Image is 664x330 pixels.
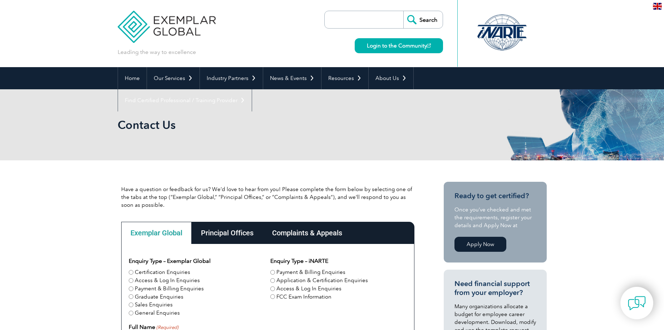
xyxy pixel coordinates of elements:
label: Graduate Enquiries [135,293,183,301]
label: Certification Enquiries [135,268,190,276]
label: Access & Log In Enquiries [135,276,200,285]
a: About Us [369,67,413,89]
label: Application & Certification Enquiries [276,276,368,285]
label: Sales Enquiries [135,301,173,309]
div: Exemplar Global [121,222,192,244]
label: Payment & Billing Enquiries [135,285,204,293]
p: Leading the way to excellence [118,48,196,56]
a: Industry Partners [200,67,263,89]
img: contact-chat.png [628,294,646,312]
a: Our Services [147,67,200,89]
h3: Ready to get certified? [454,191,536,200]
img: open_square.png [427,44,431,47]
a: Find Certified Professional / Training Provider [118,89,252,111]
a: Login to the Community [355,38,443,53]
a: Resources [321,67,368,89]
a: Apply Now [454,237,506,252]
label: Access & Log In Enquiries [276,285,341,293]
h3: Need financial support from your employer? [454,279,536,297]
label: General Enquiries [135,309,180,317]
legend: Enquiry Type – iNARTE [270,257,328,265]
h1: Contact Us [118,118,392,132]
a: News & Events [263,67,321,89]
p: Once you’ve checked and met the requirements, register your details and Apply Now at [454,206,536,229]
div: Complaints & Appeals [263,222,351,244]
p: Have a question or feedback for us? We’d love to hear from you! Please complete the form below by... [121,185,414,209]
legend: Enquiry Type – Exemplar Global [129,257,211,265]
label: FCC Exam Information [276,293,331,301]
a: Home [118,67,147,89]
input: Search [403,11,443,28]
img: en [653,3,662,10]
div: Principal Offices [192,222,263,244]
label: Payment & Billing Enquiries [276,268,345,276]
